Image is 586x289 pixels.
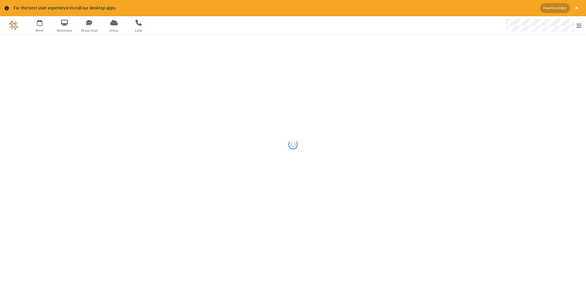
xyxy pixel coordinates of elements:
img: QA Selenium DO NOT DELETE OR CHANGE [9,21,18,30]
div: For the best user experience install our desktop apps. [13,5,536,12]
span: Drive [103,28,125,33]
div: Open menu [500,16,586,34]
span: Calls [127,28,150,33]
button: Logo [2,16,25,34]
span: Webinars [53,28,76,33]
span: Meet [28,28,51,33]
button: Close alert [572,3,581,13]
span: Team Chat [78,28,101,33]
button: Download App [540,3,570,13]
